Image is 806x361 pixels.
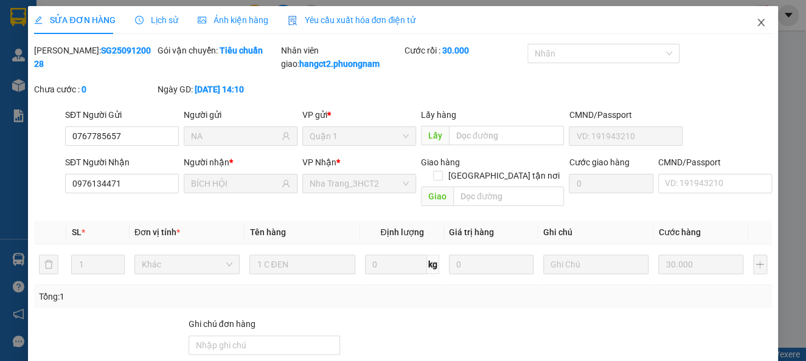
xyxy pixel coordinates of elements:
b: 0 [82,84,86,94]
input: Ghi chú đơn hàng [189,335,340,355]
input: VD: Bàn, Ghế [249,255,355,274]
div: Tổng: 1 [39,290,312,303]
div: Gói vận chuyển: [158,44,279,57]
button: Close [744,6,778,40]
div: [PERSON_NAME]: [34,44,155,70]
button: plus [753,255,767,274]
span: Lấy hàng [421,110,456,120]
input: VD: 191943210 [569,126,683,146]
span: VP Nhận [302,157,336,167]
input: 0 [658,255,743,274]
span: user [282,179,290,188]
div: Người nhận [184,156,297,169]
span: Khác [142,255,233,273]
label: Ghi chú đơn hàng [189,319,255,329]
span: Lấy [421,126,449,145]
span: Quận 1 [310,127,409,145]
span: kg [427,255,439,274]
span: SL [71,227,81,237]
span: Định lượng [380,227,423,237]
div: Ngày GD: [158,83,279,96]
div: Người gửi [184,108,297,122]
span: edit [34,16,43,24]
input: 0 [449,255,533,274]
span: [GEOGRAPHIC_DATA] tận nơi [443,169,564,182]
input: Tên người gửi [191,129,279,143]
span: close [756,18,766,27]
th: Ghi chú [538,221,654,244]
span: Ảnh kiện hàng [198,15,268,25]
span: Yêu cầu xuất hóa đơn điện tử [288,15,416,25]
span: clock-circle [135,16,144,24]
span: user [282,132,290,140]
div: Nhân viên giao: [281,44,402,70]
div: CMND/Passport [658,156,772,169]
span: SỬA ĐƠN HÀNG [34,15,115,25]
span: Đơn vị tính [134,227,180,237]
div: SĐT Người Gửi [65,108,179,122]
div: Chưa cước : [34,83,155,96]
span: Cước hàng [658,227,700,237]
label: Cước giao hàng [569,157,629,167]
div: VP gửi [302,108,416,122]
input: Cước giao hàng [569,174,653,193]
div: Cước rồi : [404,44,525,57]
span: Giao hàng [421,157,460,167]
input: Dọc đường [449,126,565,145]
input: Dọc đường [453,187,565,206]
b: hangct2.phuongnam [299,59,380,69]
span: Lịch sử [135,15,178,25]
span: Giá trị hàng [449,227,494,237]
div: CMND/Passport [569,108,683,122]
button: delete [39,255,58,274]
span: Giao [421,187,453,206]
b: [DATE] 14:10 [195,84,244,94]
span: Tên hàng [249,227,285,237]
span: Nha Trang_3HCT2 [310,174,409,193]
b: Tiêu chuẩn [220,46,263,55]
input: Tên người nhận [191,177,279,190]
div: SĐT Người Nhận [65,156,179,169]
b: 30.000 [442,46,468,55]
input: Ghi Chú [543,255,649,274]
img: icon [288,16,297,26]
span: picture [198,16,206,24]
